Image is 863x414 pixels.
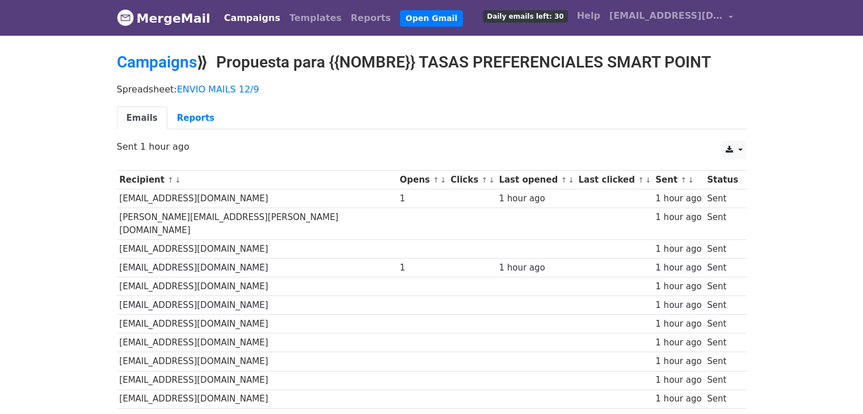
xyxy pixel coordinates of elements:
[117,390,397,408] td: [EMAIL_ADDRESS][DOMAIN_NAME]
[117,208,397,240] td: [PERSON_NAME][EMAIL_ADDRESS][PERSON_NAME][DOMAIN_NAME]
[704,333,740,352] td: Sent
[346,7,395,29] a: Reports
[397,171,448,189] th: Opens
[704,189,740,208] td: Sent
[655,211,701,224] div: 1 hour ago
[704,296,740,315] td: Sent
[400,261,445,274] div: 1
[638,176,644,184] a: ↑
[117,352,397,371] td: [EMAIL_ADDRESS][DOMAIN_NAME]
[655,336,701,349] div: 1 hour ago
[167,107,224,130] a: Reports
[572,5,605,27] a: Help
[704,208,740,240] td: Sent
[680,176,687,184] a: ↑
[117,189,397,208] td: [EMAIL_ADDRESS][DOMAIN_NAME]
[704,371,740,390] td: Sent
[400,192,445,205] div: 1
[117,258,397,277] td: [EMAIL_ADDRESS][DOMAIN_NAME]
[117,141,747,153] p: Sent 1 hour ago
[655,243,701,256] div: 1 hour ago
[175,176,181,184] a: ↓
[609,9,723,23] span: [EMAIL_ADDRESS][DOMAIN_NAME]
[117,315,397,333] td: [EMAIL_ADDRESS][DOMAIN_NAME]
[433,176,439,184] a: ↑
[489,176,495,184] a: ↓
[645,176,651,184] a: ↓
[655,374,701,387] div: 1 hour ago
[655,299,701,312] div: 1 hour ago
[806,360,863,414] div: Widget de chat
[655,392,701,405] div: 1 hour ago
[655,318,701,331] div: 1 hour ago
[653,171,705,189] th: Sent
[117,171,397,189] th: Recipient
[117,296,397,315] td: [EMAIL_ADDRESS][DOMAIN_NAME]
[481,176,487,184] a: ↑
[448,171,496,189] th: Clicks
[704,315,740,333] td: Sent
[655,261,701,274] div: 1 hour ago
[605,5,738,31] a: [EMAIL_ADDRESS][DOMAIN_NAME]
[655,192,701,205] div: 1 hour ago
[117,333,397,352] td: [EMAIL_ADDRESS][DOMAIN_NAME]
[704,352,740,371] td: Sent
[478,5,572,27] a: Daily emails left: 30
[688,176,694,184] a: ↓
[117,53,747,72] h2: ⟫ Propuesta para {{NOMBRE}} TASAS PREFERENCIALES SMART POINT
[400,10,463,27] a: Open Gmail
[117,277,397,296] td: [EMAIL_ADDRESS][DOMAIN_NAME]
[440,176,447,184] a: ↓
[117,9,134,26] img: MergeMail logo
[496,171,576,189] th: Last opened
[704,171,740,189] th: Status
[499,261,572,274] div: 1 hour ago
[806,360,863,414] iframe: Chat Widget
[117,53,197,71] a: Campaigns
[704,390,740,408] td: Sent
[117,6,211,30] a: MergeMail
[285,7,346,29] a: Templates
[561,176,567,184] a: ↑
[117,83,747,95] p: Spreadsheet:
[220,7,285,29] a: Campaigns
[704,277,740,296] td: Sent
[177,84,259,95] a: ENVIO MAILS 12/9
[704,239,740,258] td: Sent
[167,176,174,184] a: ↑
[117,371,397,390] td: [EMAIL_ADDRESS][DOMAIN_NAME]
[576,171,653,189] th: Last clicked
[704,258,740,277] td: Sent
[483,10,567,23] span: Daily emails left: 30
[117,239,397,258] td: [EMAIL_ADDRESS][DOMAIN_NAME]
[655,355,701,368] div: 1 hour ago
[655,280,701,293] div: 1 hour ago
[568,176,574,184] a: ↓
[499,192,572,205] div: 1 hour ago
[117,107,167,130] a: Emails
